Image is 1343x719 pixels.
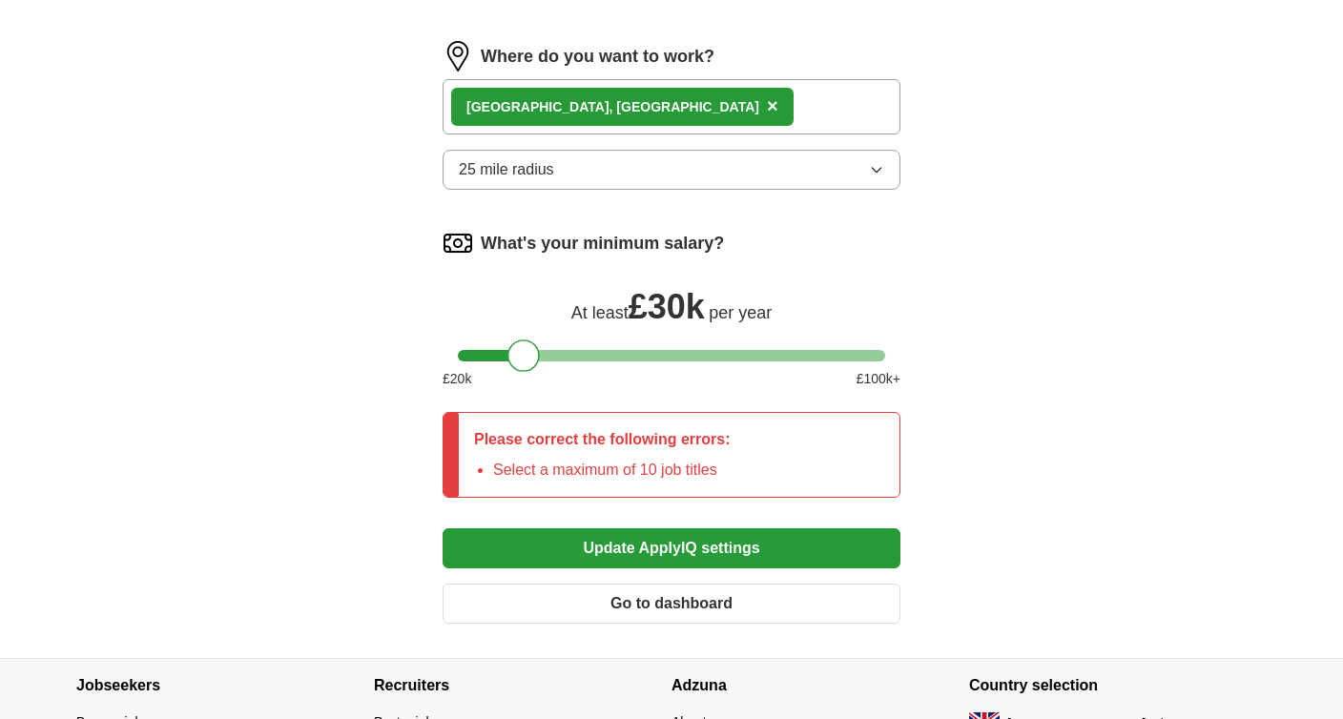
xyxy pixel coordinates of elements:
[493,459,731,482] li: Select a maximum of 10 job titles
[767,95,778,116] span: ×
[443,150,900,190] button: 25 mile radius
[459,158,554,181] span: 25 mile radius
[474,428,731,451] p: Please correct the following errors:
[629,287,705,326] span: £ 30k
[709,303,772,322] span: per year
[443,584,900,624] button: Go to dashboard
[767,92,778,121] button: ×
[443,369,471,389] span: £ 20 k
[969,659,1267,712] h4: Country selection
[443,228,473,258] img: salary.png
[443,41,473,72] img: location.png
[857,369,900,389] span: £ 100 k+
[481,231,724,257] label: What's your minimum salary?
[571,303,629,322] span: At least
[443,528,900,568] button: Update ApplyIQ settings
[481,44,714,70] label: Where do you want to work?
[466,97,759,117] div: [GEOGRAPHIC_DATA], [GEOGRAPHIC_DATA]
